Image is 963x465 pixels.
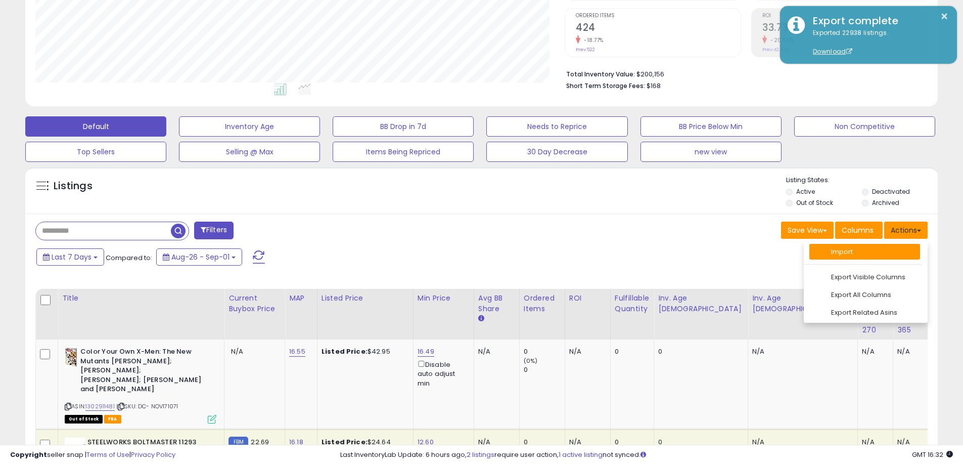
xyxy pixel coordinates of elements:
[116,402,178,410] span: | SKU: DC- NOV171071
[786,176,938,185] p: Listing States:
[106,253,152,263] span: Compared to:
[289,347,305,357] a: 16.55
[524,347,565,356] div: 0
[752,293,853,314] div: Inv. Age [DEMOGRAPHIC_DATA]-180
[156,248,242,266] button: Aug-26 - Sep-01
[322,347,368,356] b: Listed Price:
[872,187,910,196] label: Deactivated
[640,142,782,162] button: new view
[478,347,512,356] div: N/A
[52,252,91,262] span: Last 7 Days
[940,10,948,23] button: ×
[559,450,603,459] a: 1 active listing
[796,187,815,196] label: Active
[478,314,484,323] small: Avg BB Share.
[796,198,833,207] label: Out of Stock
[897,347,921,356] div: N/A
[65,415,103,424] span: All listings that are currently out of stock and unavailable for purchase on Amazon
[615,293,650,314] div: Fulfillable Quantity
[340,450,953,460] div: Last InventoryLab Update: 6 hours ago, require user action, not synced.
[418,347,434,357] a: 16.49
[62,293,220,304] div: Title
[418,359,466,388] div: Disable auto adjust min
[322,293,409,304] div: Listed Price
[36,248,104,266] button: Last 7 Days
[835,222,883,239] button: Columns
[524,357,538,365] small: (0%)
[794,116,935,137] button: Non Competitive
[65,347,216,422] div: ASIN:
[179,142,320,162] button: Selling @ Max
[86,450,129,459] a: Terms of Use
[805,28,949,57] div: Exported 22938 listings.
[333,142,474,162] button: Items Being Repriced
[647,81,661,91] span: $168
[467,450,494,459] a: 2 listings
[179,116,320,137] button: Inventory Age
[569,347,603,356] div: N/A
[566,70,635,78] b: Total Inventory Value:
[862,347,885,356] div: N/A
[10,450,47,459] strong: Copyright
[85,402,115,411] a: 1302911481
[640,116,782,137] button: BB Price Below Min
[194,222,234,239] button: Filters
[289,293,313,304] div: MAP
[171,252,230,262] span: Aug-26 - Sep-01
[65,347,78,367] img: 517YYklZVaL._SL40_.jpg
[25,116,166,137] button: Default
[809,305,920,320] a: Export Related Asins
[884,222,928,239] button: Actions
[781,222,834,239] button: Save View
[762,22,927,35] h2: 33.73%
[805,14,949,28] div: Export complete
[524,293,561,314] div: Ordered Items
[809,269,920,285] a: Export Visible Columns
[576,13,741,19] span: Ordered Items
[418,293,470,304] div: Min Price
[752,347,850,356] div: N/A
[231,347,243,356] span: N/A
[80,347,203,397] b: Color Your Own X-Men: The New Mutants [PERSON_NAME]; [PERSON_NAME]; [PERSON_NAME]; [PERSON_NAME] ...
[478,293,515,314] div: Avg BB Share
[54,179,93,193] h5: Listings
[25,142,166,162] button: Top Sellers
[10,450,175,460] div: seller snap | |
[486,142,627,162] button: 30 Day Decrease
[762,13,927,19] span: ROI
[104,415,121,424] span: FBA
[580,36,604,44] small: -18.77%
[809,287,920,303] a: Export All Columns
[762,47,789,53] small: Prev: 42.43%
[872,198,899,207] label: Archived
[767,36,794,44] small: -20.50%
[569,293,606,304] div: ROI
[809,244,920,260] a: Import
[912,450,953,459] span: 2025-09-9 16:32 GMT
[658,347,740,356] div: 0
[322,347,405,356] div: $42.95
[813,47,852,56] a: Download
[131,450,175,459] a: Privacy Policy
[576,22,741,35] h2: 424
[228,293,281,314] div: Current Buybox Price
[566,67,920,79] li: $200,156
[333,116,474,137] button: BB Drop in 7d
[842,225,874,235] span: Columns
[524,365,565,374] div: 0
[576,47,595,53] small: Prev: 522
[486,116,627,137] button: Needs to Reprice
[566,81,645,90] b: Short Term Storage Fees:
[658,293,744,314] div: Inv. Age [DEMOGRAPHIC_DATA]
[615,347,646,356] div: 0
